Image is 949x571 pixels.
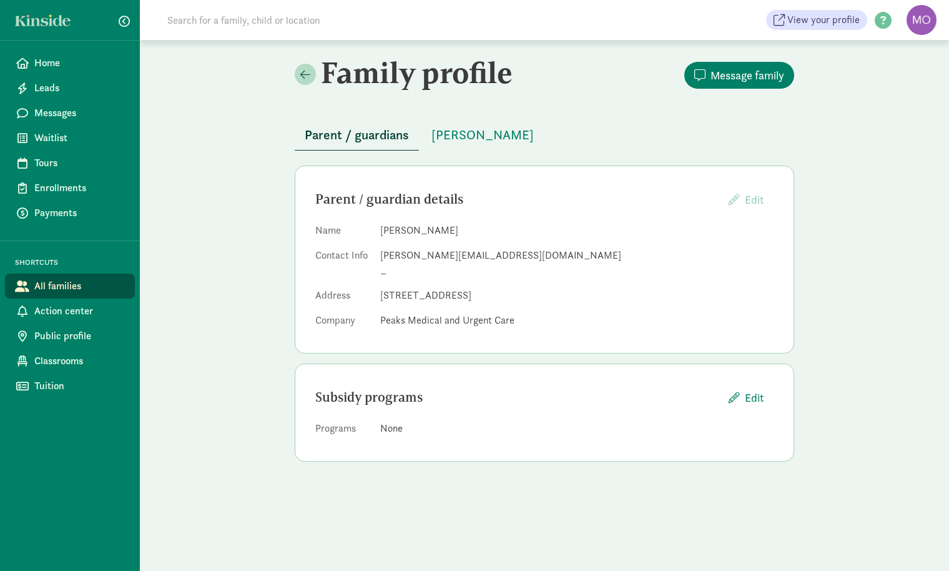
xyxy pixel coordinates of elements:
dt: Name [315,223,370,243]
div: Parent / guardian details [315,189,719,209]
span: Enrollments [34,181,125,196]
div: [PERSON_NAME][EMAIL_ADDRESS][DOMAIN_NAME] [380,248,774,263]
a: View your profile [766,10,867,30]
span: Waitlist [34,131,125,146]
span: Message family [711,67,784,84]
span: Tours [34,156,125,171]
a: Action center [5,299,135,324]
button: Edit [719,384,774,411]
span: Parent / guardians [305,125,409,145]
div: None [380,421,774,436]
a: Messages [5,101,135,126]
dd: [PERSON_NAME] [380,223,774,238]
span: Public profile [34,329,125,344]
a: Home [5,51,135,76]
dt: Address [315,288,370,308]
button: Message family [684,62,794,89]
span: Leads [34,81,125,96]
span: Tuition [34,379,125,394]
iframe: Chat Widget [887,511,949,571]
a: Tuition [5,374,135,399]
a: All families [5,274,135,299]
button: Edit [719,186,774,213]
button: Parent / guardians [295,120,419,151]
dd: Peaks Medical and Urgent Care [380,313,774,328]
span: Messages [34,106,125,121]
span: All families [34,279,125,294]
span: [PERSON_NAME] [431,125,534,145]
a: Waitlist [5,126,135,151]
dt: Company [315,313,370,333]
a: Classrooms [5,349,135,374]
span: View your profile [787,12,860,27]
h2: Family profile [295,55,542,90]
span: Edit [745,192,764,207]
a: Enrollments [5,176,135,201]
a: Public profile [5,324,135,349]
span: Classrooms [34,354,125,369]
a: [PERSON_NAME] [421,128,544,142]
span: Payments [34,206,125,221]
dd: [STREET_ADDRESS] [380,288,774,303]
a: Tours [5,151,135,176]
button: [PERSON_NAME] [421,120,544,150]
span: Edit [745,389,764,406]
a: Leads [5,76,135,101]
span: Action center [34,304,125,319]
a: Parent / guardians [295,128,419,142]
div: Subsidy programs [315,387,719,407]
dt: Contact Info [315,248,370,283]
dt: Programs [315,421,370,441]
input: Search for a family, child or location [160,7,510,32]
div: _ [380,263,774,278]
span: Home [34,56,125,71]
a: Payments [5,201,135,226]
